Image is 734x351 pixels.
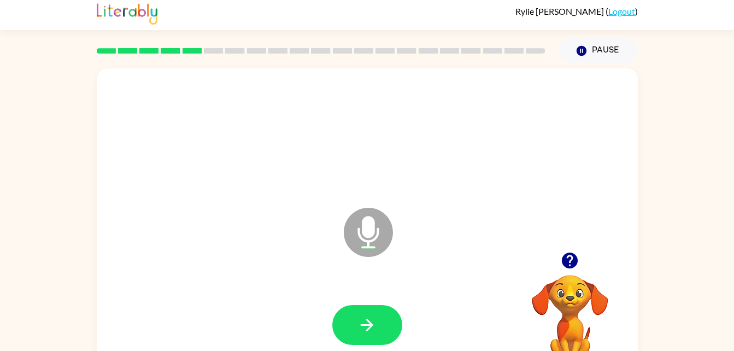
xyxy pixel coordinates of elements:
span: Rylie [PERSON_NAME] [515,6,606,16]
div: ( ) [515,6,638,16]
img: Literably [97,1,157,25]
a: Logout [608,6,635,16]
button: Pause [559,38,638,63]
